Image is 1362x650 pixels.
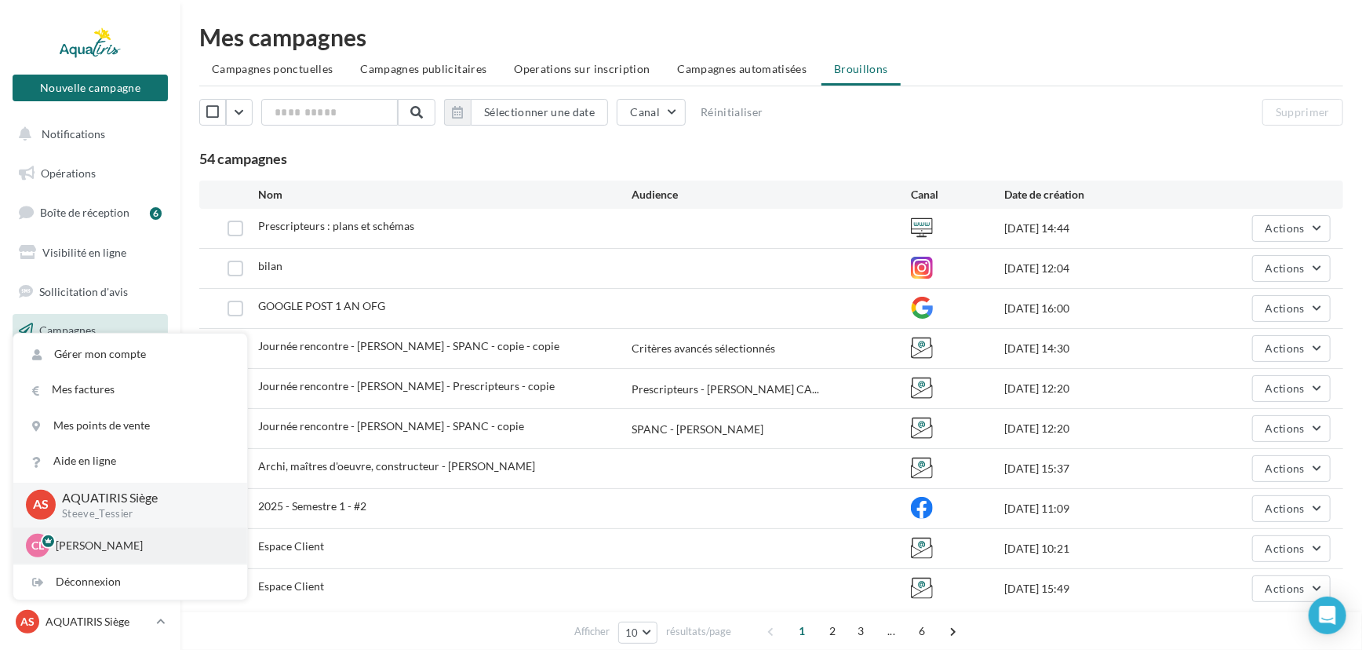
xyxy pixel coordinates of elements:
[258,539,324,553] span: Espace Client
[360,62,486,75] span: Campagnes publicitaires
[13,607,168,637] a: AS AQUATIRIS Siège
[574,624,610,639] span: Afficher
[1309,597,1346,634] div: Open Intercom Messenger
[46,614,150,630] p: AQUATIRIS Siège
[31,538,44,553] span: CL
[1265,422,1305,435] span: Actions
[1265,341,1305,355] span: Actions
[258,339,559,352] span: Journée rencontre - Julien CARON - SPANC - copie - copie
[1252,495,1331,522] button: Actions
[1252,335,1331,362] button: Actions
[678,62,807,75] span: Campagnes automatisées
[471,99,608,126] button: Sélectionner une date
[632,422,763,437] div: SPANC - [PERSON_NAME]
[1004,261,1191,276] div: [DATE] 12:04
[258,299,385,312] span: GOOGLE POST 1 AN OFG
[1252,415,1331,442] button: Actions
[1004,301,1191,316] div: [DATE] 16:00
[199,150,287,167] span: 54 campagnes
[879,619,904,644] span: ...
[9,276,171,309] a: Sollicitation d'avis
[1004,187,1191,203] div: Date de création
[1252,375,1331,402] button: Actions
[666,624,731,639] span: résultats/page
[39,284,128,298] span: Sollicitation d'avis
[258,579,324,593] span: Espace Client
[909,619,934,644] span: 6
[9,470,171,503] a: Docto'Com
[9,157,171,190] a: Opérations
[1004,421,1191,436] div: [DATE] 12:20
[1265,301,1305,315] span: Actions
[1265,221,1305,235] span: Actions
[150,207,162,220] div: 6
[1004,221,1191,236] div: [DATE] 14:44
[9,236,171,269] a: Visibilité en ligne
[13,337,247,372] a: Gérer mon compte
[9,431,171,464] a: Calendrier
[9,314,171,347] a: Campagnes
[1004,581,1191,597] div: [DATE] 15:49
[444,99,608,126] button: Sélectionner une date
[56,538,228,553] p: [PERSON_NAME]
[617,99,686,126] button: Canal
[1265,542,1305,555] span: Actions
[1004,461,1191,477] div: [DATE] 15:37
[514,62,650,75] span: Operations sur inscription
[1004,381,1191,396] div: [DATE] 12:20
[13,372,247,407] a: Mes factures
[258,499,366,513] span: 2025 - Semestre 1 - #2
[199,25,1343,49] div: Mes campagnes
[62,507,222,521] p: Steeve_Tessier
[13,444,247,479] a: Aide en ligne
[1265,462,1305,475] span: Actions
[42,246,126,259] span: Visibilité en ligne
[1265,382,1305,395] span: Actions
[258,219,414,232] span: Prescripteurs : plans et schémas
[62,489,222,507] p: AQUATIRIS Siège
[258,259,282,272] span: bilan
[1252,255,1331,282] button: Actions
[632,187,912,203] div: Audience
[1252,535,1331,562] button: Actions
[820,619,845,644] span: 2
[41,166,96,180] span: Opérations
[1004,541,1191,557] div: [DATE] 10:21
[13,75,168,101] button: Nouvelle campagne
[42,127,105,141] span: Notifications
[1004,501,1191,517] div: [DATE] 11:09
[258,379,555,393] span: Journée rencontre - Julien CARON - Prescripteurs - copie
[625,626,639,639] span: 10
[632,341,912,356] div: Critères avancés sélectionnés
[212,62,333,75] span: Campagnes ponctuelles
[258,419,524,433] span: Journée rencontre - Julien CARON - SPANC - copie
[20,614,35,630] span: AS
[1252,575,1331,602] button: Actions
[1265,261,1305,275] span: Actions
[1004,341,1191,356] div: [DATE] 14:30
[39,323,96,337] span: Campagnes
[1252,215,1331,242] button: Actions
[911,187,1004,203] div: Canal
[9,195,171,229] a: Boîte de réception6
[632,382,819,397] span: Prescripteurs - [PERSON_NAME] CA...
[1265,502,1305,515] span: Actions
[618,622,658,644] button: 10
[789,619,814,644] span: 1
[848,619,873,644] span: 3
[1252,295,1331,322] button: Actions
[9,353,171,386] a: Contacts
[33,496,49,514] span: AS
[13,564,247,600] div: Déconnexion
[1252,455,1331,482] button: Actions
[40,206,129,219] span: Boîte de réception
[1262,99,1343,126] button: Supprimer
[258,187,631,203] div: Nom
[1265,582,1305,595] span: Actions
[694,103,770,122] button: Réinitialiser
[9,118,165,151] button: Notifications
[9,393,171,425] a: Médiathèque
[258,459,535,473] span: Archi, maîtres d'oeuvre, constructeur - Lawrence POUSSIN
[13,408,247,444] a: Mes points de vente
